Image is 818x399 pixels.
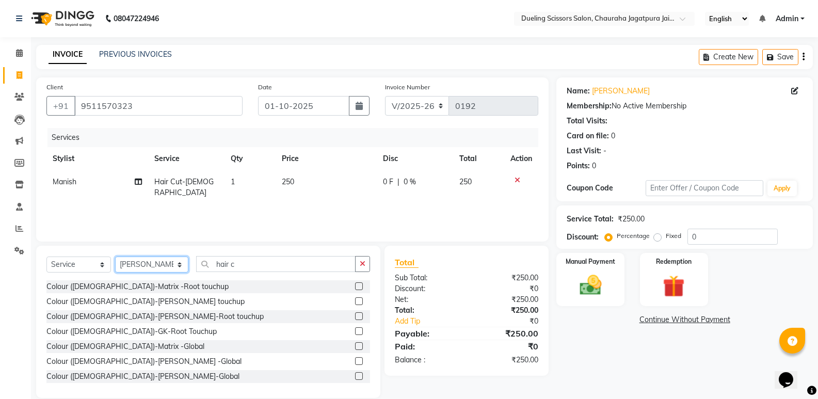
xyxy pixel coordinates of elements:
th: Price [276,147,377,170]
label: Redemption [656,257,692,266]
span: 250 [282,177,294,186]
span: 250 [459,177,472,186]
div: Colour ([DEMOGRAPHIC_DATA])-[PERSON_NAME]-Global [46,371,239,382]
span: 0 % [404,177,416,187]
div: Card on file: [567,131,609,141]
div: Membership: [567,101,612,111]
div: Name: [567,86,590,97]
div: Paid: [387,340,467,353]
button: Create New [699,49,758,65]
div: Colour ([DEMOGRAPHIC_DATA])-Matrix -Root touchup [46,281,229,292]
div: ₹0 [467,340,546,353]
div: ₹0 [467,283,546,294]
div: Discount: [567,232,599,243]
div: Colour ([DEMOGRAPHIC_DATA])-[PERSON_NAME] touchup [46,296,245,307]
a: Continue Without Payment [558,314,811,325]
div: ₹0 [480,316,546,327]
span: Total [395,257,419,268]
img: _cash.svg [573,273,608,298]
div: ₹250.00 [618,214,645,225]
div: Discount: [387,283,467,294]
div: ₹250.00 [467,305,546,316]
th: Stylist [46,147,148,170]
span: 0 F [383,177,393,187]
div: Payable: [387,327,467,340]
div: Colour ([DEMOGRAPHIC_DATA])-Matrix -Global [46,341,204,352]
div: Last Visit: [567,146,601,156]
input: Search by Name/Mobile/Email/Code [74,96,243,116]
a: INVOICE [49,45,87,64]
div: Colour ([DEMOGRAPHIC_DATA])-[PERSON_NAME]-Root touchup [46,311,264,322]
th: Disc [377,147,453,170]
div: Service Total: [567,214,614,225]
span: | [397,177,399,187]
label: Date [258,83,272,92]
label: Fixed [666,231,681,241]
div: ₹250.00 [467,273,546,283]
b: 08047224946 [114,4,159,33]
label: Manual Payment [566,257,615,266]
a: Add Tip [387,316,480,327]
img: logo [26,4,97,33]
button: +91 [46,96,75,116]
label: Invoice Number [385,83,430,92]
div: - [603,146,606,156]
label: Percentage [617,231,650,241]
th: Total [453,147,504,170]
iframe: chat widget [775,358,808,389]
button: Save [762,49,798,65]
input: Search or Scan [196,256,356,272]
th: Action [504,147,538,170]
div: Colour ([DEMOGRAPHIC_DATA])-[PERSON_NAME] -Global [46,356,242,367]
img: _gift.svg [656,273,692,300]
button: Apply [767,181,797,196]
div: 0 [611,131,615,141]
div: Colour ([DEMOGRAPHIC_DATA])-GK-Root Touchup [46,326,217,337]
div: ₹250.00 [467,294,546,305]
a: [PERSON_NAME] [592,86,650,97]
span: Hair Cut-[DEMOGRAPHIC_DATA] [154,177,214,197]
span: 1 [231,177,235,186]
div: Balance : [387,355,467,365]
a: PREVIOUS INVOICES [99,50,172,59]
input: Enter Offer / Coupon Code [646,180,763,196]
th: Qty [224,147,276,170]
span: Admin [776,13,798,24]
th: Service [148,147,224,170]
div: ₹250.00 [467,355,546,365]
span: Manish [53,177,76,186]
div: No Active Membership [567,101,803,111]
div: Coupon Code [567,183,645,194]
div: Total Visits: [567,116,607,126]
div: Points: [567,161,590,171]
div: ₹250.00 [467,327,546,340]
div: Net: [387,294,467,305]
div: Sub Total: [387,273,467,283]
div: 0 [592,161,596,171]
label: Client [46,83,63,92]
div: Total: [387,305,467,316]
div: Services [47,128,546,147]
